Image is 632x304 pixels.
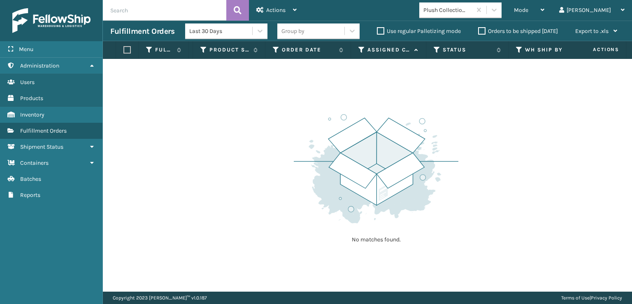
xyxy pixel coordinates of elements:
label: Assigned Carrier Service [367,46,410,54]
span: Menu [19,46,33,53]
label: Fulfillment Order Id [155,46,173,54]
span: Shipment Status [20,143,63,150]
span: Mode [514,7,528,14]
span: Reports [20,192,40,199]
label: Status [443,46,493,54]
span: Products [20,95,43,102]
span: Containers [20,159,49,166]
h3: Fulfillment Orders [110,26,174,36]
span: Actions [266,7,286,14]
span: Export to .xls [575,28,609,35]
span: Actions [567,43,624,56]
span: Administration [20,62,59,69]
label: Order Date [282,46,335,54]
label: Orders to be shipped [DATE] [478,28,558,35]
div: | [561,292,622,304]
label: Product SKU [209,46,249,54]
div: Group by [281,27,304,35]
span: Inventory [20,111,44,118]
span: Users [20,79,35,86]
a: Privacy Policy [591,295,622,301]
div: Last 30 Days [189,27,253,35]
span: Fulfillment Orders [20,127,67,134]
span: Batches [20,175,41,182]
a: Terms of Use [561,295,590,301]
img: logo [12,8,91,33]
p: Copyright 2023 [PERSON_NAME]™ v 1.0.187 [113,292,207,304]
label: Use regular Palletizing mode [377,28,461,35]
div: Plush Collections [423,6,472,14]
label: WH Ship By Date [525,46,575,54]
